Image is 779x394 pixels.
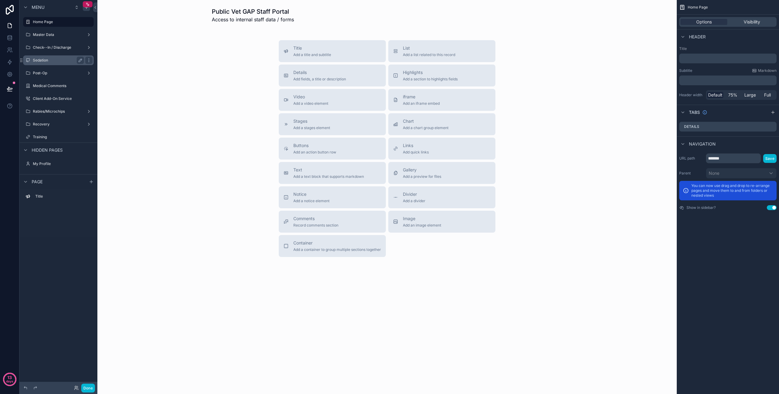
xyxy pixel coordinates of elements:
span: Add an action button row [293,150,336,155]
p: 13 [7,375,12,381]
span: Home Page [688,5,708,10]
span: Comments [293,216,338,222]
label: Title [35,194,91,199]
div: scrollable content [19,189,97,207]
span: Stages [293,118,330,124]
span: Buttons [293,142,336,149]
span: iframe [403,94,440,100]
span: Add a chart group element [403,125,449,130]
span: Chart [403,118,449,124]
a: My Profile [23,159,94,169]
button: ImageAdd an image element [388,211,495,233]
label: Master Data [33,32,84,37]
button: TextAdd a text block that supports markdown [279,162,386,184]
a: Rabies/Microchips [23,107,94,116]
span: Add a divider [403,199,425,203]
span: Options [696,19,712,25]
span: Title [293,45,331,51]
span: Add a text block that supports markdown [293,174,364,179]
span: Details [293,69,346,76]
a: Post-Op [23,68,94,78]
button: DetailsAdd fields, a title or description [279,65,386,86]
button: ContainerAdd a container to group multiple sections together [279,235,386,257]
span: Divider [403,191,425,197]
a: Recovery [23,119,94,129]
p: You can now use drag and drop to re-arrange pages and move them to and from folders or nested views [691,183,773,198]
label: URL path [679,156,704,161]
label: Sedation [33,58,82,63]
span: Add a video element [293,101,328,106]
span: Add a container to group multiple sections together [293,247,381,252]
span: Highlights [403,69,458,76]
span: Gallery [403,167,441,173]
label: Header width [679,93,704,97]
span: Image [403,216,441,222]
label: Title [679,46,777,51]
span: Add a list related to this record [403,52,455,57]
span: Container [293,240,381,246]
button: ChartAdd a chart group element [388,113,495,135]
label: Training [33,135,93,139]
button: HighlightsAdd a section to highlights fields [388,65,495,86]
span: Add an iframe embed [403,101,440,106]
a: Home Page [23,17,94,27]
button: TitleAdd a title and subtitle [279,40,386,62]
button: StagesAdd a stages element [279,113,386,135]
span: Navigation [689,141,716,147]
label: Client Add-On Service [33,96,93,101]
label: Details [684,124,699,129]
span: Add an image element [403,223,441,228]
label: Parent [679,171,704,176]
a: Client Add-On Service [23,94,94,104]
a: Sedation [23,55,94,65]
span: Links [403,142,429,149]
a: Master Data [23,30,94,40]
span: Visibility [744,19,760,25]
span: Add a preview for files [403,174,441,179]
span: Markdown [758,68,777,73]
button: GalleryAdd a preview for files [388,162,495,184]
span: Add a stages element [293,125,330,130]
button: Save [763,154,777,163]
span: Add a title and subtitle [293,52,331,57]
label: Post-Op [33,71,84,76]
label: Check--In / Discharge [33,45,84,50]
button: iframeAdd an iframe embed [388,89,495,111]
a: Markdown [752,68,777,73]
span: None [709,170,719,176]
button: NoticeAdd a notice element [279,186,386,208]
span: Page [32,179,43,185]
a: Medical Comments [23,81,94,91]
span: Header [689,34,706,40]
span: Record comments section [293,223,338,228]
label: Home Page [33,19,90,24]
label: Subtitle [679,68,692,73]
button: LinksAdd quick links [388,138,495,160]
label: Recovery [33,122,84,127]
label: Rabies/Microchips [33,109,84,114]
span: Large [744,92,756,98]
span: Video [293,94,328,100]
button: CommentsRecord comments section [279,211,386,233]
a: Check--In / Discharge [23,43,94,52]
div: scrollable content [679,54,777,63]
span: Text [293,167,364,173]
span: Add quick links [403,150,429,155]
span: Default [708,92,722,98]
span: Hidden pages [32,147,63,153]
label: Medical Comments [33,83,93,88]
span: Add a notice element [293,199,330,203]
span: Full [764,92,771,98]
span: Add a section to highlights fields [403,77,458,82]
button: DividerAdd a divider [388,186,495,208]
div: scrollable content [679,76,777,85]
span: Menu [32,4,44,10]
button: None [706,168,777,178]
span: List [403,45,455,51]
span: Notice [293,191,330,197]
button: Done [81,384,95,392]
p: days [6,377,13,385]
button: VideoAdd a video element [279,89,386,111]
label: My Profile [33,161,93,166]
label: Show in sidebar? [686,205,716,210]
